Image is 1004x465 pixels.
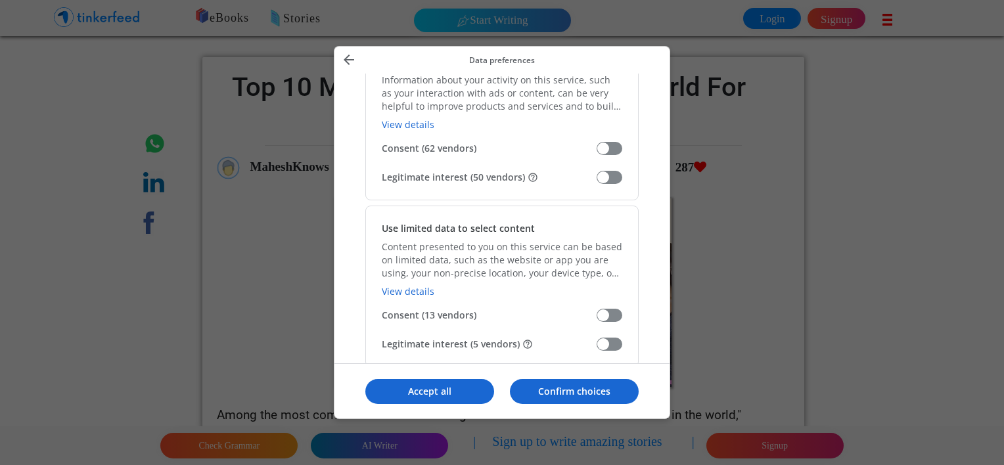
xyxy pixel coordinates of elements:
button: Accept all [365,379,494,404]
button: Back [337,51,361,68]
div: Manage your data [334,46,670,419]
h2: Use limited data to select content [382,222,535,235]
span: Consent (13 vendors) [382,309,597,322]
p: Content presented to you on this service can be based on limited data, such as the website or app... [382,240,622,280]
button: Some vendors are not asking for your consent, but are using your personal data on the basis of th... [522,339,533,349]
a: View details, Use limited data to select content [382,285,434,298]
p: Information about your activity on this service, such as your interaction with ads or content, ca... [382,74,622,113]
span: Legitimate interest (5 vendors) [382,338,597,351]
span: Consent (62 vendors) [382,142,597,155]
span: Legitimate interest (50 vendors) [382,171,597,184]
p: Data preferences [361,55,643,66]
p: Accept all [365,385,494,398]
button: Some vendors are not asking for your consent, but are using your personal data on the basis of th... [528,172,538,183]
a: View details, Develop and improve services [382,118,434,131]
button: Confirm choices [510,379,639,404]
p: Confirm choices [510,385,639,398]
